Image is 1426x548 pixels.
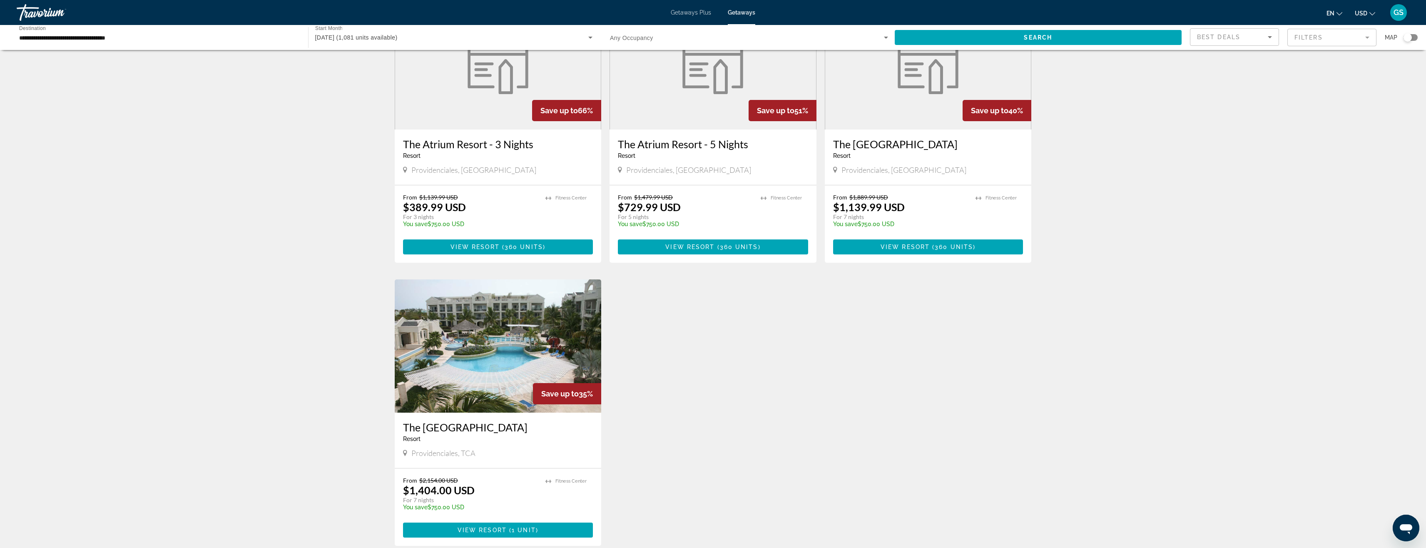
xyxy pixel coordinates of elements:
span: Providenciales, [GEOGRAPHIC_DATA] [841,165,966,174]
span: $1,139.99 USD [419,194,458,201]
p: For 7 nights [833,213,968,221]
div: 35% [533,383,601,404]
span: Fitness Center [771,195,802,201]
span: Start Month [315,26,343,31]
span: ( ) [500,244,545,250]
button: View Resort(1 unit) [403,523,593,538]
span: View Resort [458,527,507,533]
p: $750.00 USD [403,221,538,227]
img: week.svg [677,32,748,94]
span: Destination [19,25,46,31]
button: View Resort(360 units) [833,239,1023,254]
div: 51% [749,100,816,121]
span: From [403,477,417,484]
p: $389.99 USD [403,201,466,213]
a: Getaways Plus [671,9,711,16]
p: $750.00 USD [618,221,752,227]
span: $1,889.99 USD [849,194,888,201]
span: Providenciales, [GEOGRAPHIC_DATA] [411,165,536,174]
img: ii_tmr1.jpg [395,279,602,413]
span: From [833,194,847,201]
span: Fitness Center [555,478,587,484]
img: week.svg [893,32,963,94]
span: [DATE] (1,081 units available) [315,34,398,41]
p: For 7 nights [403,496,538,504]
a: The [GEOGRAPHIC_DATA] [403,421,593,433]
span: 360 units [720,244,758,250]
a: Travorium [17,2,100,23]
div: 40% [963,100,1031,121]
span: Fitness Center [555,195,587,201]
button: Search [895,30,1182,45]
span: Save up to [541,389,579,398]
p: $1,139.99 USD [833,201,905,213]
span: $1,479.99 USD [634,194,673,201]
span: 360 units [935,244,973,250]
iframe: Button to launch messaging window [1393,515,1419,541]
a: The [GEOGRAPHIC_DATA] [833,138,1023,150]
span: View Resort [665,244,714,250]
button: Filter [1287,28,1376,47]
button: Change language [1326,7,1342,19]
p: $729.99 USD [618,201,681,213]
span: Any Occupancy [610,35,653,41]
p: For 5 nights [618,213,752,221]
span: You save [618,221,642,227]
span: Providenciales, [GEOGRAPHIC_DATA] [626,165,751,174]
span: View Resort [450,244,500,250]
p: For 3 nights [403,213,538,221]
span: Resort [403,152,421,159]
span: ( ) [507,527,538,533]
button: Change currency [1355,7,1375,19]
a: The Atrium Resort - 3 Nights [403,138,593,150]
span: ( ) [930,244,976,250]
div: 66% [532,100,601,121]
span: From [403,194,417,201]
p: $750.00 USD [833,221,968,227]
span: Resort [618,152,635,159]
img: week.svg [463,32,533,94]
span: 1 unit [512,527,536,533]
span: Search [1024,34,1052,41]
button: View Resort(360 units) [618,239,808,254]
span: You save [833,221,858,227]
p: $750.00 USD [403,504,538,511]
span: Resort [403,436,421,442]
span: USD [1355,10,1367,17]
mat-select: Sort by [1197,32,1272,42]
p: $1,404.00 USD [403,484,475,496]
a: The Atrium Resort - 5 Nights [618,138,808,150]
span: GS [1394,8,1404,17]
span: Save up to [757,106,794,115]
a: Getaways [728,9,755,16]
span: ( ) [714,244,760,250]
span: You save [403,221,428,227]
span: Fitness Center [986,195,1017,201]
span: From [618,194,632,201]
span: Providenciales, TCA [411,448,475,458]
span: View Resort [881,244,930,250]
span: $2,154.00 USD [419,477,458,484]
span: Best Deals [1197,34,1240,40]
span: Save up to [971,106,1008,115]
span: Save up to [540,106,578,115]
button: User Menu [1388,4,1409,21]
span: 360 units [505,244,543,250]
span: Resort [833,152,851,159]
button: View Resort(360 units) [403,239,593,254]
span: Map [1385,32,1397,43]
span: en [1326,10,1334,17]
span: You save [403,504,428,511]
